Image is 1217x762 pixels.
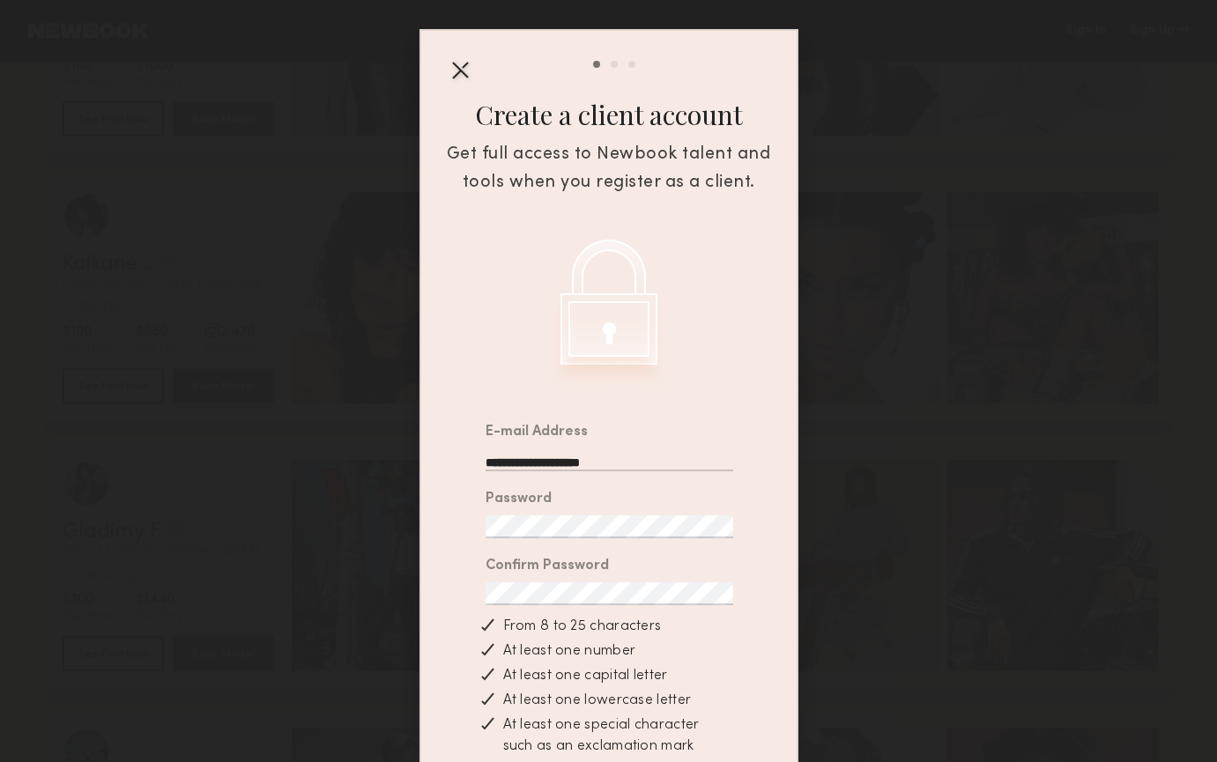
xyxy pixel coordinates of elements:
div: Get full access to Newbook talent and tools when you register as a client. [434,141,783,197]
div: Password [486,492,552,507]
div: From 8 to 25 characters [490,616,707,637]
div: Confirm Password [486,559,609,573]
div: At least one capital letter [490,665,707,686]
img: Create a client account [544,240,673,387]
div: At least one lowercase letter [490,690,707,711]
div: E-mail Address [486,425,588,440]
div: Create a client account [475,97,743,132]
div: At least one number [490,640,707,662]
div: At least one special character such as an exclamation mark [490,714,707,757]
